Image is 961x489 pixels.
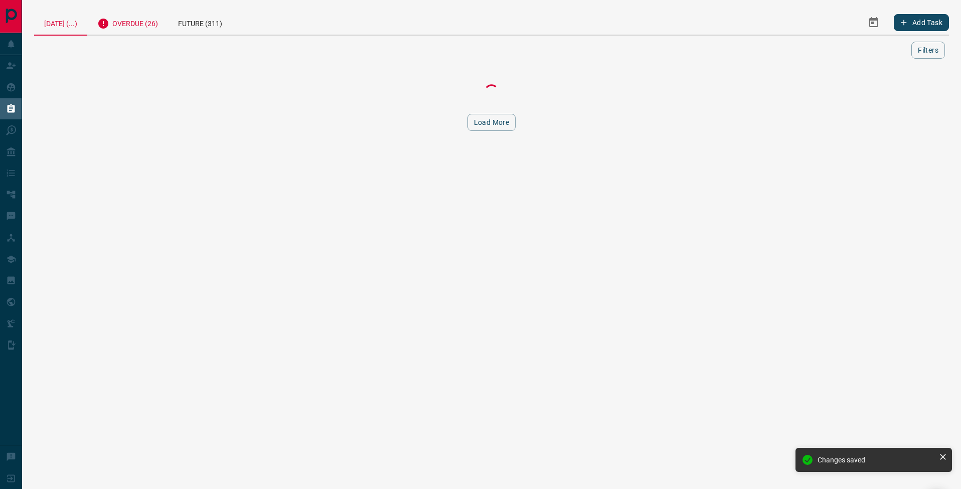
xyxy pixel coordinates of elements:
[911,42,945,59] button: Filters
[894,14,949,31] button: Add Task
[168,10,232,35] div: Future (311)
[441,82,542,102] div: Loading
[862,11,886,35] button: Select Date Range
[87,10,168,35] div: Overdue (26)
[818,456,935,464] div: Changes saved
[34,10,87,36] div: [DATE] (...)
[467,114,516,131] button: Load More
